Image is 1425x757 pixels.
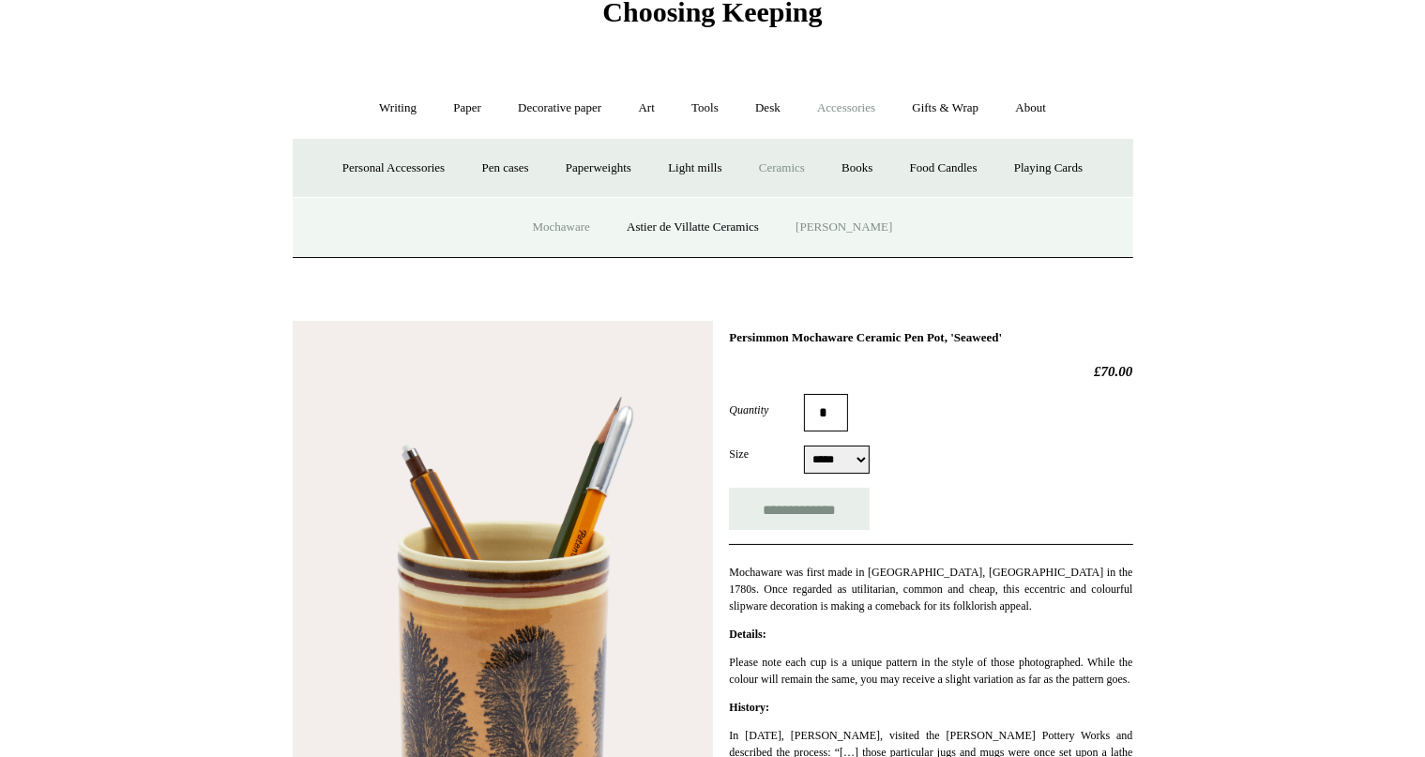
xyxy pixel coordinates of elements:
p: Mochaware was first made in [GEOGRAPHIC_DATA], [GEOGRAPHIC_DATA] in the 1780s. Once regarded as u... [729,564,1132,614]
a: Light mills [651,144,738,193]
a: Accessories [800,83,892,133]
a: Books [825,144,889,193]
a: Gifts & Wrap [895,83,995,133]
a: Choosing Keeping [602,11,822,24]
h1: Persimmon Mochaware Ceramic Pen Pot, 'Seaweed' [729,330,1132,345]
a: Astier de Villatte Ceramics [610,203,776,252]
a: About [998,83,1063,133]
a: Ceramics [742,144,822,193]
h2: £70.00 [729,363,1132,380]
a: Paper [436,83,498,133]
a: Desk [738,83,797,133]
a: Food Candles [893,144,994,193]
strong: Details: [729,628,766,641]
strong: History: [729,701,769,714]
label: Quantity [729,401,804,418]
a: Pen cases [464,144,545,193]
a: Mochaware [515,203,606,252]
a: Personal Accessories [326,144,462,193]
label: Size [729,446,804,462]
a: Paperweights [549,144,648,193]
a: Decorative paper [501,83,618,133]
p: Please note each cup is a unique pattern in the style of those photographed. While the colour wil... [729,654,1132,688]
a: Tools [675,83,735,133]
a: Writing [362,83,433,133]
a: Art [622,83,672,133]
a: Playing Cards [997,144,1099,193]
a: [PERSON_NAME] [779,203,909,252]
